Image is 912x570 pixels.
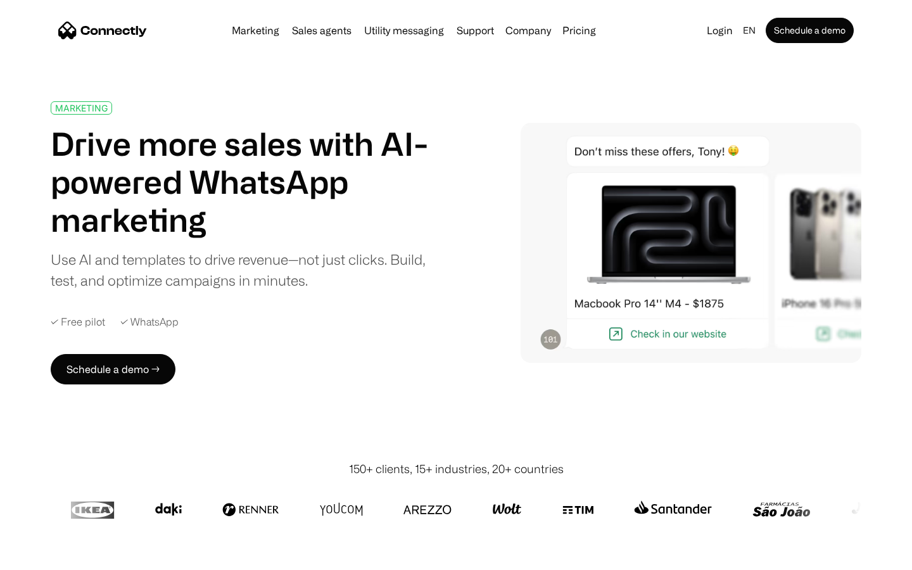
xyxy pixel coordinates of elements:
[743,22,756,39] div: en
[287,25,357,35] a: Sales agents
[702,22,738,39] a: Login
[359,25,449,35] a: Utility messaging
[452,25,499,35] a: Support
[557,25,601,35] a: Pricing
[227,25,284,35] a: Marketing
[55,103,108,113] div: MARKETING
[51,125,442,239] h1: Drive more sales with AI-powered WhatsApp marketing
[51,354,175,384] a: Schedule a demo →
[349,460,564,478] div: 150+ clients, 15+ industries, 20+ countries
[51,316,105,328] div: ✓ Free pilot
[51,249,442,291] div: Use AI and templates to drive revenue—not just clicks. Build, test, and optimize campaigns in min...
[766,18,854,43] a: Schedule a demo
[13,547,76,566] aside: Language selected: English
[25,548,76,566] ul: Language list
[120,316,179,328] div: ✓ WhatsApp
[505,22,551,39] div: Company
